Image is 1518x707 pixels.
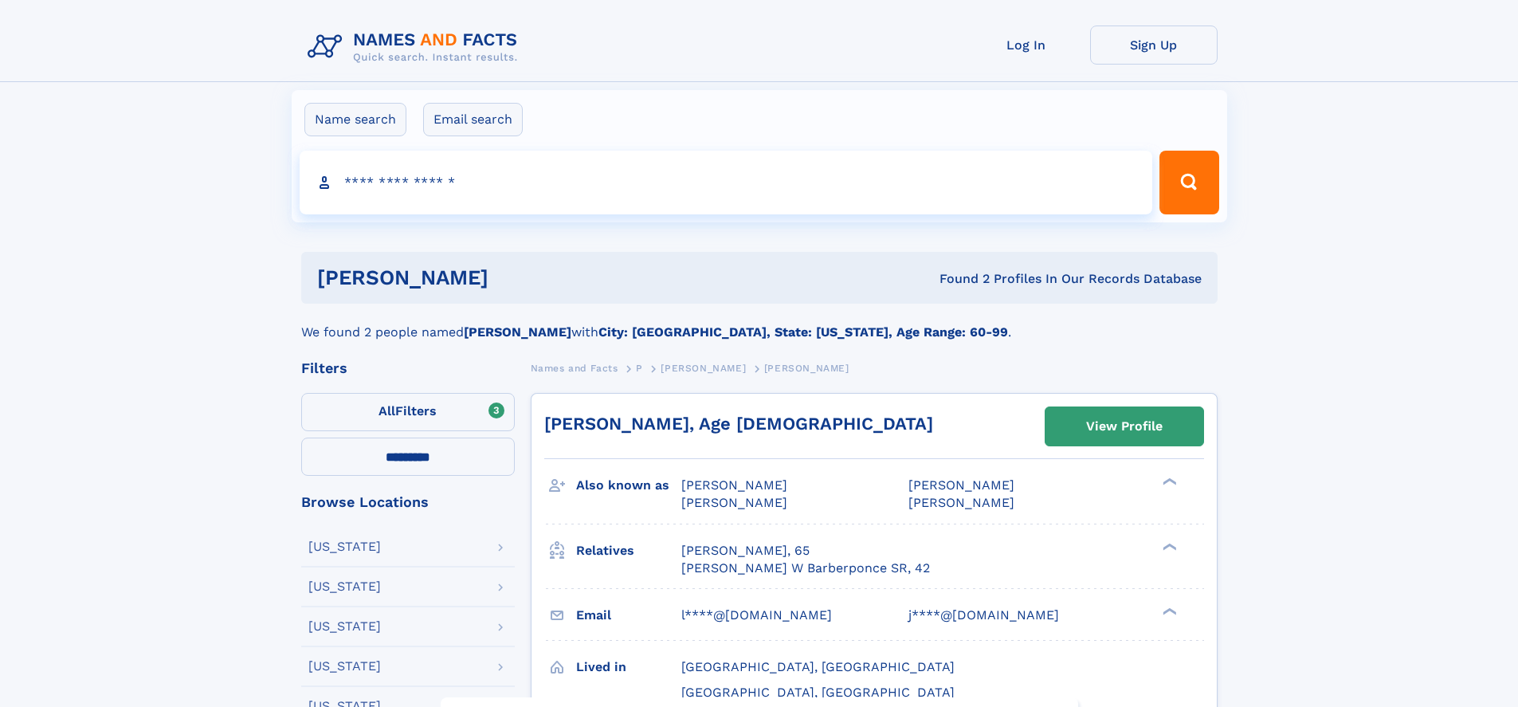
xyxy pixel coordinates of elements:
input: search input [300,151,1153,214]
a: [PERSON_NAME], Age [DEMOGRAPHIC_DATA] [544,414,933,434]
a: [PERSON_NAME] W Barberponce SR, 42 [681,560,930,577]
a: P [636,358,643,378]
span: [GEOGRAPHIC_DATA], [GEOGRAPHIC_DATA] [681,685,955,700]
label: Filters [301,393,515,431]
div: [US_STATE] [308,660,381,673]
a: View Profile [1045,407,1203,446]
div: ❯ [1159,606,1178,616]
span: [PERSON_NAME] [681,495,787,510]
a: Names and Facts [531,358,618,378]
button: Search Button [1159,151,1218,214]
h3: Also known as [576,472,681,499]
img: Logo Names and Facts [301,26,531,69]
div: [US_STATE] [308,620,381,633]
span: P [636,363,643,374]
span: [PERSON_NAME] [908,477,1014,493]
span: [PERSON_NAME] [908,495,1014,510]
div: ❯ [1159,541,1178,552]
div: Browse Locations [301,495,515,509]
div: [US_STATE] [308,580,381,593]
h3: Lived in [576,654,681,681]
h1: [PERSON_NAME] [317,268,714,288]
a: [PERSON_NAME] [661,358,746,378]
div: [US_STATE] [308,540,381,553]
div: Found 2 Profiles In Our Records Database [714,270,1202,288]
div: Filters [301,361,515,375]
div: View Profile [1086,408,1163,445]
span: [PERSON_NAME] [661,363,746,374]
div: ❯ [1159,477,1178,487]
a: Sign Up [1090,26,1218,65]
b: City: [GEOGRAPHIC_DATA], State: [US_STATE], Age Range: 60-99 [598,324,1008,340]
span: All [379,403,395,418]
div: We found 2 people named with . [301,304,1218,342]
b: [PERSON_NAME] [464,324,571,340]
label: Name search [304,103,406,136]
label: Email search [423,103,523,136]
span: [PERSON_NAME] [681,477,787,493]
a: [PERSON_NAME], 65 [681,542,810,560]
span: [PERSON_NAME] [764,363,849,374]
h3: Email [576,602,681,629]
a: Log In [963,26,1090,65]
span: [GEOGRAPHIC_DATA], [GEOGRAPHIC_DATA] [681,659,955,674]
h3: Relatives [576,537,681,564]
